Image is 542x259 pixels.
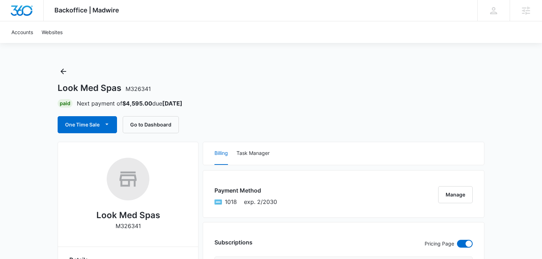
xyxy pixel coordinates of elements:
span: American Express ending with [225,198,237,206]
span: M326341 [126,85,151,92]
p: M326341 [116,222,141,230]
h1: Look Med Spas [58,83,151,93]
p: Next payment of due [77,99,182,108]
h3: Subscriptions [214,238,253,247]
h3: Payment Method [214,186,277,195]
button: One Time Sale [58,116,117,133]
button: Task Manager [237,142,270,165]
span: exp. 2/2030 [244,198,277,206]
a: Accounts [7,21,37,43]
a: Websites [37,21,67,43]
button: Back [58,66,69,77]
button: Go to Dashboard [123,116,179,133]
h2: Look Med Spas [96,209,160,222]
p: Pricing Page [425,240,454,248]
button: Manage [438,186,473,203]
span: Backoffice | Madwire [54,6,119,14]
button: Billing [214,142,228,165]
strong: $4,595.00 [122,100,152,107]
strong: [DATE] [162,100,182,107]
div: Paid [58,99,73,108]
